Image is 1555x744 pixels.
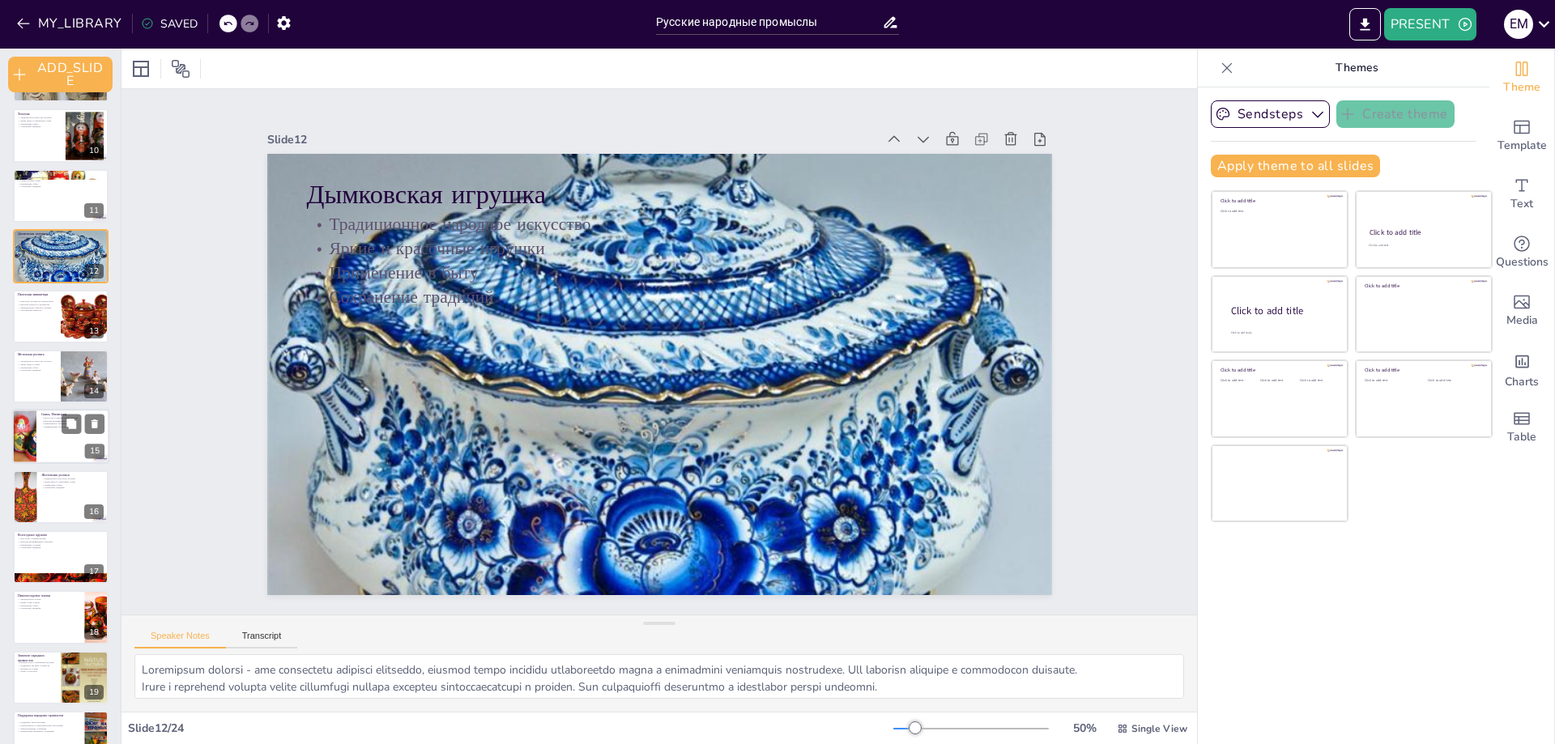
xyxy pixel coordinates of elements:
span: Text [1510,195,1533,213]
div: 17 [13,530,109,584]
div: https://cdn.sendsteps.com/images/logo/sendsteps_logo_white.pnghttps://cdn.sendsteps.com/images/lo... [13,229,109,283]
p: Сохранение традиций [41,486,104,489]
p: Применение в быту [18,366,56,369]
div: Click to add text [1221,379,1257,383]
p: Павлопосадские платки [18,593,80,598]
span: Questions [1496,253,1549,271]
textarea: Loremipsum dolorsi - ame consectetu adipisci elitseddo, eiusmod tempo incididu utlaboreetdo magna... [134,654,1184,699]
button: Create theme [1336,100,1455,128]
p: Искусство создания тонких изделий [41,416,104,419]
div: Slide 12 / 24 [128,721,893,736]
button: PRESENT [1384,8,1476,40]
p: Финансирование и развитие [18,727,80,730]
p: Поддержка через выставки [18,721,80,725]
p: Сохранение традиций [18,606,80,610]
div: 13 [84,324,104,338]
span: Table [1507,428,1536,446]
p: Применение в быту [41,483,104,487]
div: 19 [84,685,104,699]
div: Click to add text [1300,379,1336,383]
div: Add ready made slides [1489,107,1554,165]
p: Традиционные платки [18,597,80,601]
p: Синие и белые узоры [18,179,104,182]
p: Важная роль в сохранении наследия [18,661,56,664]
div: 12 [84,264,104,278]
div: Slide 12 [291,91,899,171]
p: Жостовская роспись [41,473,104,478]
p: Гжель [18,172,104,176]
div: 19 [13,651,109,704]
div: 10 [84,143,104,158]
div: Add charts and graphs [1489,340,1554,398]
span: Template [1497,137,1547,155]
div: Click to add title [1221,198,1336,204]
div: 11 [84,203,104,218]
span: Media [1506,312,1538,329]
div: 15 [12,410,109,465]
div: Click to add title [1231,304,1335,317]
p: Сохранение традиций [18,546,104,550]
button: MY_LIBRARY [12,11,129,36]
button: EXPORT_TO_POWERPOINT [1349,8,1381,40]
div: https://cdn.sendsteps.com/images/logo/sendsteps_logo_white.pnghttps://cdn.sendsteps.com/images/lo... [13,290,109,343]
p: Искусство росписи на черном фоне [18,300,56,303]
p: Значение народных промыслов [18,653,56,662]
p: Искусство создания кружев [18,538,104,541]
p: Традиционное керамическое искусство [18,176,104,179]
p: Дымковская игрушка [322,140,1029,250]
div: Click to add body [1231,330,1333,334]
div: Click to add text [1369,244,1476,248]
p: Традиционное искусство росписи [18,360,56,363]
p: Мезенская роспись [18,352,56,357]
div: Click to add text [1365,379,1416,383]
div: https://cdn.sendsteps.com/images/logo/sendsteps_logo_white.pnghttps://cdn.sendsteps.com/images/lo... [13,108,109,162]
span: Charts [1505,373,1539,391]
p: Применение в украшениях [41,423,104,426]
p: Применение в быту [18,182,104,185]
div: 14 [84,384,104,398]
p: Поддержка местных сообществ [18,664,56,667]
p: Связь с культурой [18,670,56,673]
p: Высокая квалификация и точность [41,419,104,423]
p: Сохранение традиций [18,185,104,188]
p: Яркие цвета и узоры [18,363,56,366]
button: Е М [1504,8,1533,40]
p: Применение в быту [18,121,61,125]
p: Яркие цвета и уникальные узоры [41,480,104,483]
p: Хохлома [18,112,61,117]
p: Яркие и красочные игрушки [317,200,1022,298]
div: Click to add title [1365,283,1480,289]
p: Традиционные сюжеты и мотивы [18,306,56,309]
p: Сохранение традиций [18,369,56,372]
p: Применение в быту [18,242,104,245]
p: Традиционные техники [41,426,104,429]
button: Delete Slide [85,415,104,434]
p: Высокая точность и мастерство [18,303,56,306]
p: Сохранение традиций [18,245,104,249]
p: Традиционное искусство росписи [41,477,104,480]
p: Вологодское кружево [18,533,104,538]
div: Е М [1504,10,1533,39]
div: 18 [13,590,109,644]
p: Применение в быту [315,224,1020,322]
div: Change the overall theme [1489,49,1554,107]
div: 17 [84,564,104,579]
p: Применение в быту [18,603,80,606]
p: Сохранение традиций [18,125,61,128]
p: Палехская миниатюра [18,292,56,297]
div: Click to add text [1221,210,1336,214]
button: Apply theme to all slides [1211,155,1380,177]
p: Яркие и красочные игрушки [18,240,104,243]
div: Click to add title [1221,367,1336,373]
div: 16 [13,470,109,524]
p: Традиционное народное искусство [320,176,1025,274]
p: Яркие цвета и уникальные узоры [18,119,61,122]
p: Влияние на туризм [18,667,56,670]
div: Click to add text [1260,379,1297,383]
p: Themes [1240,49,1473,87]
div: 16 [84,504,104,519]
p: Сохранение традиций [313,249,1017,346]
p: Привлечение внимания к традициям [18,730,80,733]
p: Яркие узоры и цвета [18,601,80,604]
button: ADD_SLIDE [8,57,113,92]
